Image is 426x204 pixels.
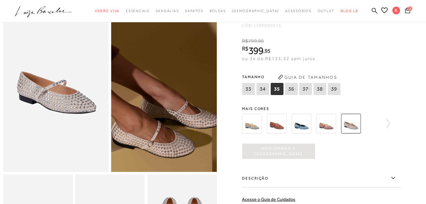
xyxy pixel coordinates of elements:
span: Sandálias [156,9,179,13]
i: , [263,48,271,54]
span: 95 [265,47,271,54]
i: R$ [242,46,248,51]
span: 33 [242,83,255,95]
a: noSubCategoriesText [285,5,311,17]
span: 399 [248,45,263,56]
span: Verão Viva [95,9,120,13]
span: Sapatos [185,9,203,13]
a: Acesse o Guia de Cuidados [242,197,295,202]
img: SAPATILHA CRISTAIS GANACHE [267,114,286,133]
i: , [257,38,264,44]
i: R$ [242,38,248,44]
img: image [3,13,109,172]
span: [DEMOGRAPHIC_DATA] [232,9,279,13]
span: K [392,7,400,14]
span: Bolsas [210,9,226,13]
span: Mais cores [242,107,401,111]
span: 35 [271,83,283,95]
a: noSubCategoriesText [318,5,335,17]
span: 37 [299,83,312,95]
label: Descrição [242,169,401,187]
img: SAPATILHA CRISTAIS MARSALA [316,114,336,133]
span: Adicionado à [GEOGRAPHIC_DATA] [242,146,315,157]
span: BLOG LB [341,9,358,13]
img: SAPATILHA CRISTAIS CINZA [242,114,262,133]
span: Essenciais [126,9,149,13]
a: noSubCategoriesText [210,5,226,17]
button: K [390,6,403,16]
span: Acessórios [285,9,311,13]
a: noSubCategoriesText [185,5,203,17]
span: ou 3x de R$133,32 sem juros [242,56,315,61]
span: 90 [258,38,264,44]
span: 36 [285,83,298,95]
a: noSubCategoriesText [156,5,179,17]
div: CÓD: [242,24,369,27]
span: 2 [408,6,413,11]
button: 2 [403,7,412,16]
span: 1309000611 [253,23,282,28]
a: noSubCategoriesText [232,5,279,17]
span: 34 [256,83,269,95]
img: SAPATILHA CRISTAIS OFF WHITE [341,114,361,133]
span: 38 [313,83,326,95]
span: 39 [328,83,340,95]
button: Guia de Tamanhos [276,72,339,82]
a: BLOG LB [341,5,358,17]
span: Tamanho [242,72,342,82]
img: SAPATILHA CRISTAIS JEANS INDIGO [292,114,311,133]
a: noSubCategoriesText [126,5,149,17]
span: Outlet [318,9,335,13]
button: Adicionado à [GEOGRAPHIC_DATA] [242,144,315,159]
a: noSubCategoriesText [95,5,120,17]
span: 799 [248,38,257,44]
